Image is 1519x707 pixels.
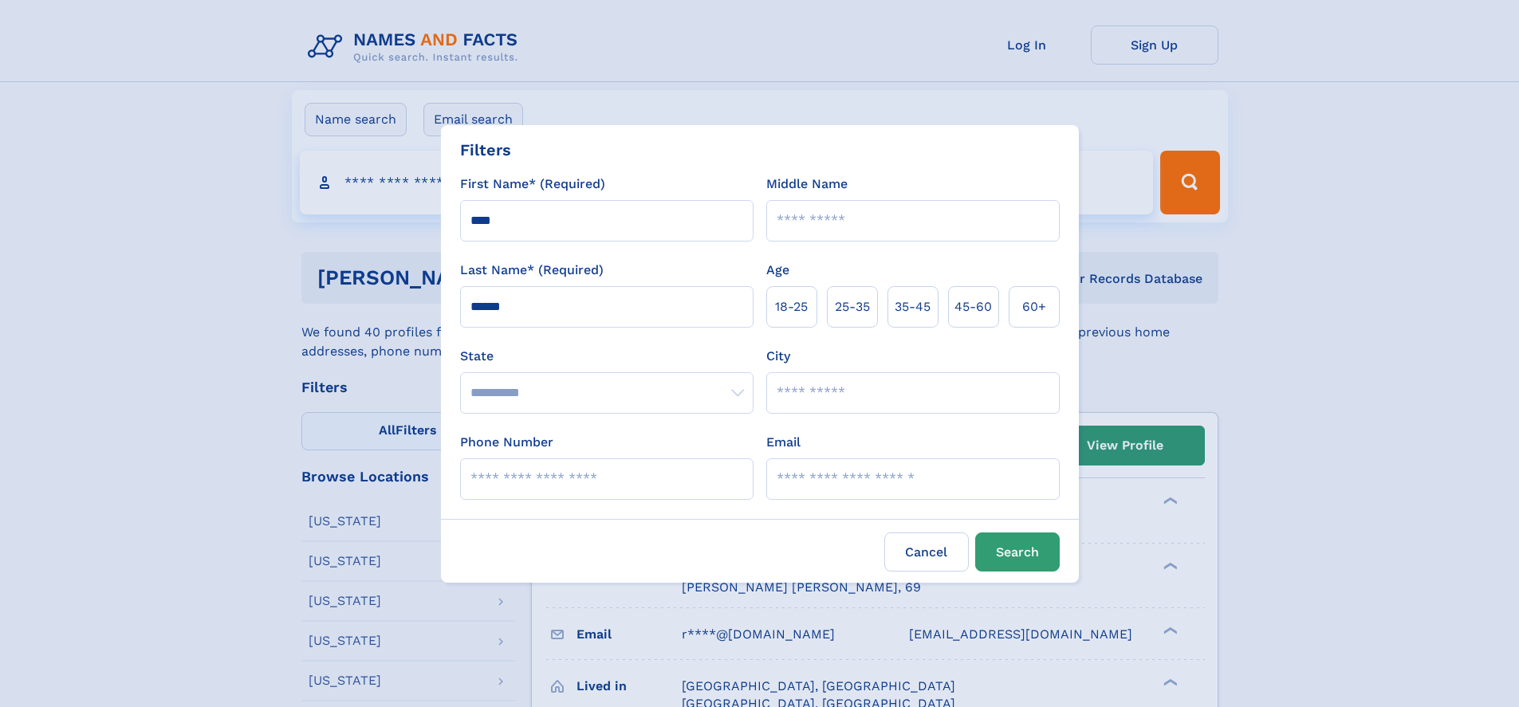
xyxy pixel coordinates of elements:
[460,261,604,280] label: Last Name* (Required)
[766,433,801,452] label: Email
[766,261,789,280] label: Age
[460,175,605,194] label: First Name* (Required)
[975,532,1060,571] button: Search
[460,138,511,162] div: Filters
[954,297,992,316] span: 45‑60
[766,347,790,366] label: City
[460,347,754,366] label: State
[835,297,870,316] span: 25‑35
[775,297,808,316] span: 18‑25
[1022,297,1046,316] span: 60+
[460,433,553,452] label: Phone Number
[766,175,848,194] label: Middle Name
[895,297,931,316] span: 35‑45
[884,532,969,571] label: Cancel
